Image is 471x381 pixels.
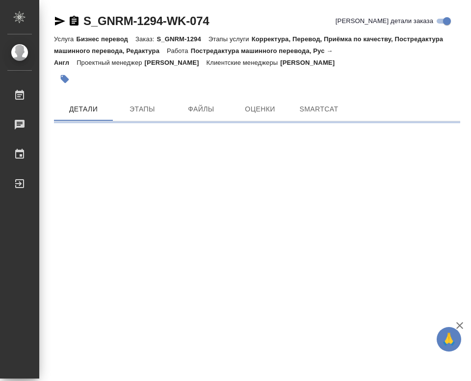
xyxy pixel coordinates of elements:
[437,327,461,352] button: 🙏
[145,59,207,66] p: [PERSON_NAME]
[441,329,457,350] span: 🙏
[336,16,433,26] span: [PERSON_NAME] детали заказа
[54,68,76,90] button: Добавить тэг
[77,59,144,66] p: Проектный менеджер
[135,35,157,43] p: Заказ:
[157,35,208,43] p: S_GNRM-1294
[280,59,342,66] p: [PERSON_NAME]
[60,103,107,115] span: Детали
[236,103,284,115] span: Оценки
[178,103,225,115] span: Файлы
[119,103,166,115] span: Этапы
[167,47,191,54] p: Работа
[54,35,76,43] p: Услуга
[83,14,209,27] a: S_GNRM-1294-WK-074
[54,47,333,66] p: Постредактура машинного перевода, Рус → Англ
[54,15,66,27] button: Скопировать ссылку для ЯМессенджера
[76,35,135,43] p: Бизнес перевод
[68,15,80,27] button: Скопировать ссылку
[295,103,342,115] span: SmartCat
[209,35,252,43] p: Этапы услуги
[207,59,281,66] p: Клиентские менеджеры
